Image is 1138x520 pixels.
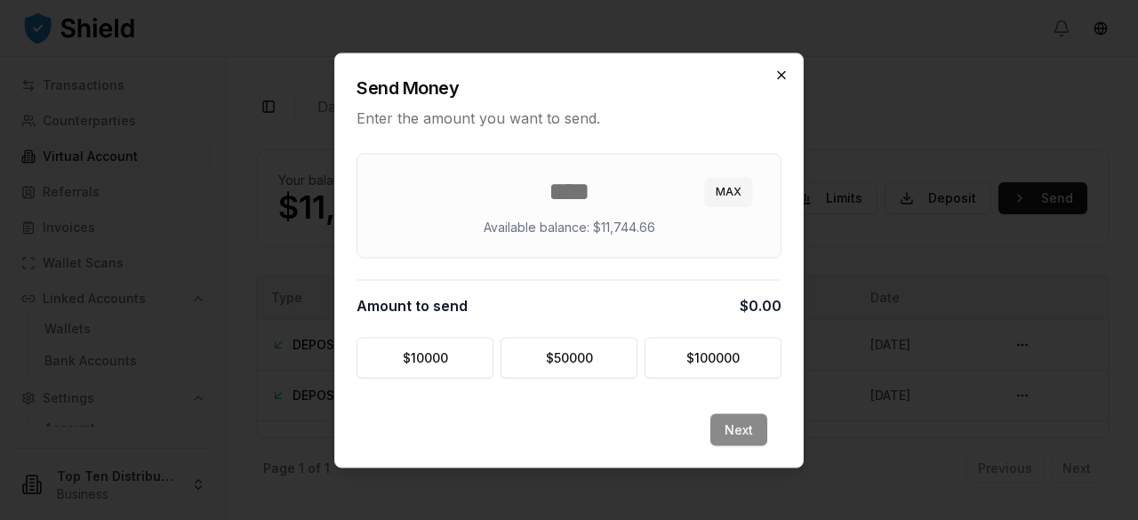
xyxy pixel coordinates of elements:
[705,177,752,205] button: MAX
[357,107,781,128] p: Enter the amount you want to send.
[645,337,781,378] button: $100000
[357,75,781,100] h2: Send Money
[484,218,655,236] p: Available balance: $11,744.66
[501,337,637,378] button: $50000
[740,294,781,316] span: $0.00
[357,337,493,378] button: $10000
[357,294,468,316] span: Amount to send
